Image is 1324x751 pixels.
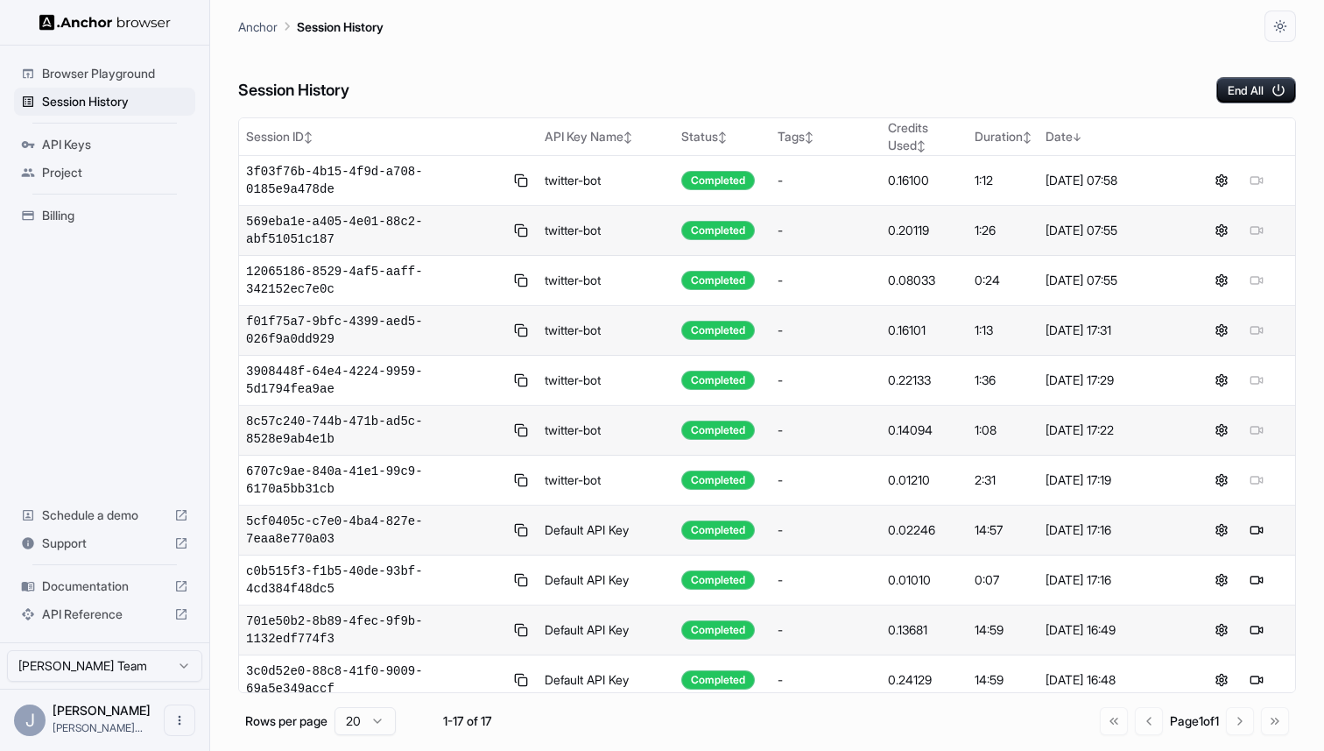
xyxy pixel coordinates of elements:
[297,18,384,36] p: Session History
[1046,322,1176,339] div: [DATE] 17:31
[245,712,327,730] p: Rows per page
[538,256,674,306] td: twitter-bot
[975,471,1032,489] div: 2:31
[888,119,961,154] div: Credits Used
[681,371,755,390] div: Completed
[681,221,755,240] div: Completed
[14,501,195,529] div: Schedule a demo
[778,521,875,539] div: -
[1046,471,1176,489] div: [DATE] 17:19
[246,363,504,398] span: 3908448f-64e4-4224-9959-5d1794fea9ae
[778,272,875,289] div: -
[53,721,143,734] span: john@anchorbrowser.io
[538,356,674,406] td: twitter-bot
[681,620,755,640] div: Completed
[778,128,875,145] div: Tags
[1073,131,1081,144] span: ↓
[778,172,875,189] div: -
[1023,131,1032,144] span: ↕
[14,60,195,88] div: Browser Playground
[42,136,188,153] span: API Keys
[42,577,167,595] span: Documentation
[246,613,504,648] span: 701e50b2-8b89-4fec-9f9b-1132edf774f3
[888,172,961,189] div: 0.16100
[975,621,1032,639] div: 14:59
[424,712,511,730] div: 1-17 of 17
[681,521,755,540] div: Completed
[888,372,961,389] div: 0.22133
[888,671,961,689] div: 0.24129
[42,65,188,82] span: Browser Playground
[538,306,674,356] td: twitter-bot
[1046,172,1176,189] div: [DATE] 07:58
[975,272,1032,289] div: 0:24
[545,128,667,145] div: API Key Name
[246,263,504,298] span: 12065186-8529-4af5-aaff-342152ec7e0c
[778,222,875,239] div: -
[246,213,504,248] span: 569eba1e-a405-4e01-88c2-abf51051c187
[975,128,1032,145] div: Duration
[42,207,188,224] span: Billing
[1216,77,1296,103] button: End All
[681,471,755,490] div: Completed
[246,463,504,498] span: 6707c9ae-840a-41e1-99c9-6170a5bb31cb
[1046,128,1176,145] div: Date
[975,422,1032,439] div: 1:08
[304,131,313,144] span: ↕
[778,571,875,589] div: -
[14,88,195,116] div: Session History
[14,705,46,736] div: J
[246,163,504,198] span: 3f03f76b-4b15-4f9d-a708-0185e9a478de
[14,202,195,230] div: Billing
[778,372,875,389] div: -
[778,671,875,689] div: -
[42,535,167,552] span: Support
[975,521,1032,539] div: 14:57
[246,662,504,698] span: 3c0d52e0-88c8-41f0-9009-69a5e349accf
[681,128,764,145] div: Status
[623,131,632,144] span: ↕
[917,139,926,152] span: ↕
[805,131,813,144] span: ↕
[53,703,151,718] span: John Marbach
[538,156,674,206] td: twitter-bot
[681,670,755,690] div: Completed
[888,521,961,539] div: 0.02246
[42,507,167,524] span: Schedule a demo
[681,321,755,340] div: Completed
[538,456,674,506] td: twitter-bot
[42,93,188,110] span: Session History
[538,206,674,256] td: twitter-bot
[538,606,674,655] td: Default API Key
[14,572,195,600] div: Documentation
[888,222,961,239] div: 0.20119
[778,322,875,339] div: -
[538,556,674,606] td: Default API Key
[39,14,171,31] img: Anchor Logo
[14,131,195,159] div: API Keys
[246,513,504,548] span: 5cf0405c-c7e0-4ba4-827e-7eaa8e770a03
[238,18,278,36] p: Anchor
[246,128,531,145] div: Session ID
[538,506,674,556] td: Default API Key
[1046,422,1176,439] div: [DATE] 17:22
[1046,671,1176,689] div: [DATE] 16:48
[888,471,961,489] div: 0.01210
[975,322,1032,339] div: 1:13
[681,570,755,590] div: Completed
[246,563,504,598] span: c0b515f3-f1b5-40de-93bf-4cd384f48dc5
[975,172,1032,189] div: 1:12
[778,422,875,439] div: -
[238,78,349,103] h6: Session History
[238,17,384,36] nav: breadcrumb
[1046,372,1176,389] div: [DATE] 17:29
[1046,621,1176,639] div: [DATE] 16:49
[681,271,755,290] div: Completed
[1046,222,1176,239] div: [DATE] 07:55
[681,171,755,190] div: Completed
[888,322,961,339] div: 0.16101
[246,313,504,348] span: f01f75a7-9bfc-4399-aed5-026f9a0dd929
[888,621,961,639] div: 0.13681
[1046,571,1176,589] div: [DATE] 17:16
[538,655,674,705] td: Default API Key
